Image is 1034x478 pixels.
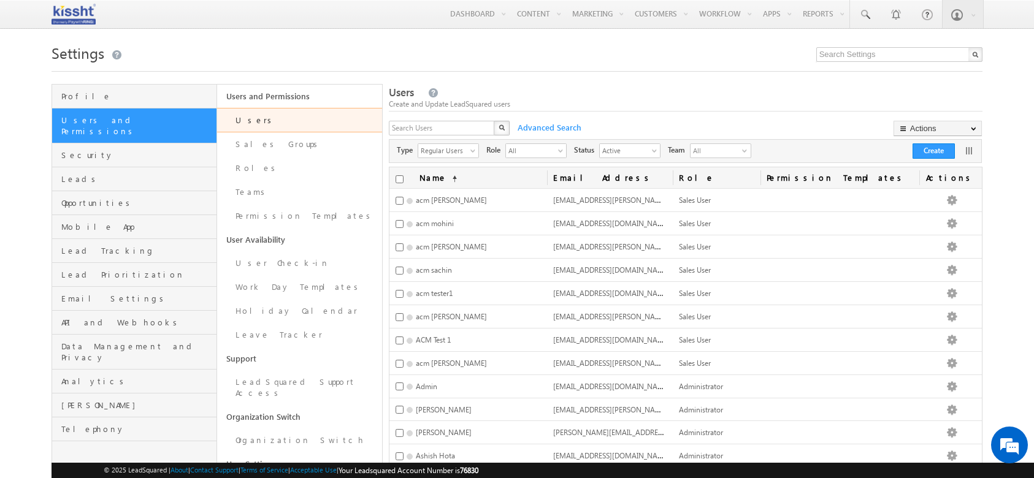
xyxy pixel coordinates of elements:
span: Ashish Hota [416,451,455,460]
div: Create and Update LeadSquared users [389,99,982,110]
span: acm [PERSON_NAME] [416,358,487,368]
a: About [170,466,188,474]
span: Sales User [679,265,711,275]
span: Telephony [61,423,213,434]
span: 76830 [460,466,478,475]
span: [EMAIL_ADDRESS][DOMAIN_NAME] [553,264,670,275]
span: Sales User [679,289,711,298]
span: Lead Tracking [61,245,213,256]
span: [EMAIL_ADDRESS][DOMAIN_NAME] [553,450,670,460]
a: Lead Prioritization [52,263,216,287]
a: Email Settings [52,287,216,311]
span: Administrator [679,405,723,414]
span: acm tester1 [416,289,453,298]
span: Sales User [679,335,711,344]
a: Email Address [547,167,673,188]
a: User Availability [217,228,382,251]
span: Profile [61,91,213,102]
img: Search [499,124,505,131]
a: Permission Templates [217,204,382,228]
span: acm [PERSON_NAME] [416,312,487,321]
span: API and Webhooks [61,317,213,328]
span: [EMAIL_ADDRESS][PERSON_NAME][DOMAIN_NAME] [553,194,726,205]
a: Lead Tracking [52,239,216,263]
button: Actions [894,121,982,136]
a: Holiday Calendar [217,299,382,323]
span: [EMAIL_ADDRESS][DOMAIN_NAME] [553,287,670,298]
span: [PERSON_NAME] [416,405,472,414]
span: select [470,147,480,154]
a: Acceptable Use [290,466,337,474]
span: Administrator [679,428,723,437]
span: Your Leadsquared Account Number is [339,466,478,475]
a: User Settings [217,452,382,476]
span: Type [397,145,418,156]
input: Search Users [389,121,496,135]
span: Sales User [679,358,711,368]
span: [PERSON_NAME] [416,428,472,437]
a: Support [217,347,382,370]
span: [EMAIL_ADDRESS][DOMAIN_NAME] [553,381,670,391]
span: Leads [61,173,213,184]
span: © 2025 LeadSquared | | | | | [104,465,478,476]
span: (sorted ascending) [447,174,457,184]
a: LeadSquared Support Access [217,370,382,405]
span: Lead Prioritization [61,269,213,280]
a: Users and Permissions [217,85,382,108]
a: API and Webhooks [52,311,216,335]
span: Sales User [679,219,711,228]
input: Search Settings [816,47,982,62]
span: Mobile App [61,221,213,232]
span: All [691,144,740,157]
span: Email Settings [61,293,213,304]
img: Custom Logo [52,3,96,25]
span: Sales User [679,242,711,251]
a: Opportunities [52,191,216,215]
span: [EMAIL_ADDRESS][DOMAIN_NAME] [553,334,670,344]
a: Profile [52,85,216,108]
a: Organization Switch [217,405,382,428]
span: Administrator [679,451,723,460]
a: Users and Permissions [52,108,216,143]
span: Team [668,145,690,156]
a: Security [52,143,216,167]
span: Analytics [61,376,213,387]
span: Sales User [679,195,711,205]
span: Status [574,145,599,156]
span: Regular Users [418,144,469,156]
a: Roles [217,156,382,180]
span: [PERSON_NAME] [61,400,213,411]
span: select [652,147,662,154]
a: Leads [52,167,216,191]
span: Data Management and Privacy [61,341,213,363]
span: Admin [416,382,437,391]
a: Role [673,167,760,188]
span: acm [PERSON_NAME] [416,242,487,251]
span: acm sachin [416,265,452,275]
span: Sales User [679,312,711,321]
span: acm mohini [416,219,454,228]
a: Users [217,108,382,132]
span: [EMAIL_ADDRESS][PERSON_NAME][DOMAIN_NAME] [553,357,726,368]
span: ACM Test 1 [416,335,451,344]
span: Active [600,144,650,156]
a: User Check-in [217,251,382,275]
span: [EMAIL_ADDRESS][PERSON_NAME][DOMAIN_NAME] [553,311,726,321]
a: Terms of Service [240,466,288,474]
span: select [558,147,568,154]
span: Administrator [679,382,723,391]
a: Teams [217,180,382,204]
a: Work Day Templates [217,275,382,299]
span: Users and Permissions [61,115,213,137]
span: Advanced Search [511,122,585,133]
span: [EMAIL_ADDRESS][PERSON_NAME][DOMAIN_NAME] [553,241,726,251]
a: Leave Tracker [217,323,382,347]
span: Opportunities [61,197,213,208]
span: Security [61,150,213,161]
a: Mobile App [52,215,216,239]
a: Contact Support [190,466,239,474]
span: Permission Templates [760,167,919,188]
span: All [506,144,556,156]
span: [PERSON_NAME][EMAIL_ADDRESS][DOMAIN_NAME] [553,427,726,437]
a: Name [413,167,463,188]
